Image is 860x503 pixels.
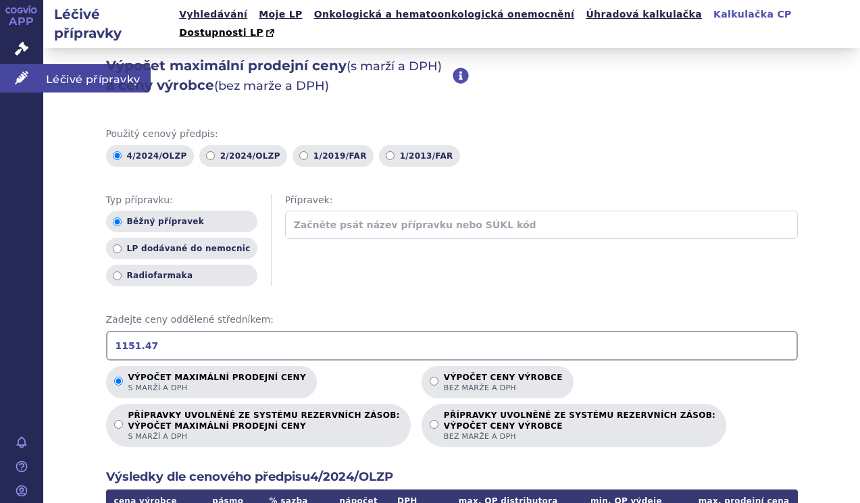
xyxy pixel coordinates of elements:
[444,431,715,442] span: bez marže a DPH
[113,151,122,160] input: 4/2024/OLZP
[293,145,374,167] label: 1/2019/FAR
[106,211,257,232] label: Běžný přípravek
[214,78,329,93] span: (bez marže a DPH)
[128,411,400,442] p: PŘÍPRAVKY UVOLNĚNÉ ZE SYSTÉMU REZERVNÍCH ZÁSOB:
[106,313,798,327] span: Zadejte ceny oddělené středníkem:
[379,145,460,167] label: 1/2013/FAR
[106,265,257,286] label: Radiofarmaka
[113,244,122,253] input: LP dodávané do nemocnic
[175,24,281,43] a: Dostupnosti LP
[255,5,306,24] a: Moje LP
[444,373,563,393] p: Výpočet ceny výrobce
[128,373,306,393] p: Výpočet maximální prodejní ceny
[106,194,257,207] span: Typ přípravku:
[179,27,263,38] span: Dostupnosti LP
[582,5,706,24] a: Úhradová kalkulačka
[106,331,798,361] input: Zadejte ceny oddělené středníkem
[444,383,563,393] span: bez marže a DPH
[310,5,579,24] a: Onkologická a hematoonkologická onemocnění
[299,151,308,160] input: 1/2019/FAR
[347,59,442,74] span: (s marží a DPH)
[285,194,798,207] span: Přípravek:
[114,377,123,386] input: Výpočet maximální prodejní cenys marží a DPH
[206,151,215,160] input: 2/2024/OLZP
[430,420,438,429] input: PŘÍPRAVKY UVOLNĚNÉ ZE SYSTÉMU REZERVNÍCH ZÁSOB:VÝPOČET CENY VÝROBCEbez marže a DPH
[43,5,175,43] h2: Léčivé přípravky
[444,411,715,442] p: PŘÍPRAVKY UVOLNĚNÉ ZE SYSTÉMU REZERVNÍCH ZÁSOB:
[128,383,306,393] span: s marží a DPH
[430,377,438,386] input: Výpočet ceny výrobcebez marže a DPH
[128,431,400,442] span: s marží a DPH
[106,469,798,485] h2: Výsledky dle cenového předpisu 4/2024/OLZP
[199,145,287,167] label: 2/2024/OLZP
[175,5,251,24] a: Vyhledávání
[106,56,453,95] h2: Výpočet maximální prodejní ceny a ceny výrobce
[114,420,123,429] input: PŘÍPRAVKY UVOLNĚNÉ ZE SYSTÉMU REZERVNÍCH ZÁSOB:VÝPOČET MAXIMÁLNÍ PRODEJNÍ CENYs marží a DPH
[113,217,122,226] input: Běžný přípravek
[113,271,122,280] input: Radiofarmaka
[106,238,257,259] label: LP dodávané do nemocnic
[106,128,798,141] span: Použitý cenový předpis:
[43,64,151,92] span: Léčivé přípravky
[128,421,400,431] strong: VÝPOČET MAXIMÁLNÍ PRODEJNÍ CENY
[709,5,796,24] a: Kalkulačka CP
[106,145,194,167] label: 4/2024/OLZP
[285,211,798,239] input: Začněte psát název přípravku nebo SÚKL kód
[386,151,395,160] input: 1/2013/FAR
[444,421,715,431] strong: VÝPOČET CENY VÝROBCE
